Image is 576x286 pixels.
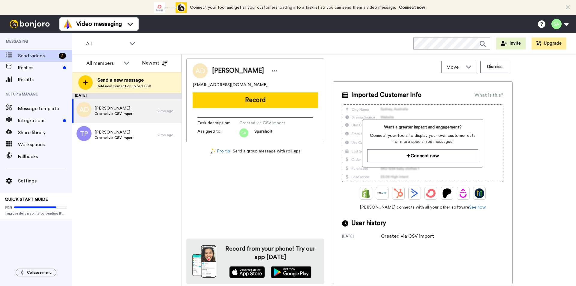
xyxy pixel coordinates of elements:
[197,120,239,126] span: Task description :
[442,188,452,198] img: Patreon
[210,148,230,155] a: Pro tip
[76,20,122,28] span: Video messaging
[94,129,134,135] span: [PERSON_NAME]
[76,126,91,141] img: tp.png
[367,133,478,145] span: Connect your tools to display your own customer data for more specialized messages
[138,57,172,69] button: Newest
[94,105,134,111] span: [PERSON_NAME]
[27,270,52,275] span: Collapse menu
[197,128,239,137] span: Assigned to:
[239,128,248,137] img: sa.png
[342,204,503,210] span: [PERSON_NAME] connects with all your other software
[394,188,403,198] img: Hubspot
[377,188,387,198] img: Ontraport
[5,211,67,216] span: Improve deliverability by sending [PERSON_NAME]’s from your own email
[97,84,151,89] span: Add new contact or upload CSV
[190,5,396,10] span: Connect your tool and get all your customers loading into a tasklist so you can send them a video...
[86,60,121,67] div: All members
[475,92,503,99] div: What is this?
[16,269,56,276] button: Collapse menu
[86,40,126,47] span: All
[193,63,208,78] img: Image of Abi Dolman
[7,20,52,28] img: bj-logo-header-white.svg
[59,53,66,59] div: 2
[239,120,296,126] span: Created via CSV import
[222,245,318,261] h4: Record from your phone! Try our app [DATE]
[367,149,478,162] button: Connect now
[480,61,509,73] button: Dismiss
[18,52,56,59] span: Send videos
[18,153,72,160] span: Fallbacks
[94,111,134,116] span: Created via CSV import
[5,197,48,202] span: QUICK START GUIDE
[18,117,61,124] span: Integrations
[72,93,181,99] div: [DATE]
[351,219,386,228] span: User history
[5,205,13,210] span: 80%
[18,141,72,148] span: Workspaces
[254,128,272,137] span: Sparsholt
[446,64,463,71] span: Move
[469,205,486,209] a: See how
[18,76,72,83] span: Results
[18,177,72,185] span: Settings
[381,233,434,240] div: Created via CSV import
[94,135,134,140] span: Created via CSV import
[18,105,72,112] span: Message template
[192,245,216,278] img: download
[351,91,421,100] span: Imported Customer Info
[157,109,178,113] div: 2 mo ago
[496,38,526,50] button: Invite
[475,188,484,198] img: GoHighLevel
[210,148,216,155] img: magic-wand.svg
[157,133,178,137] div: 2 mo ago
[532,38,566,50] button: Upgrade
[193,82,268,88] span: [EMAIL_ADDRESS][DOMAIN_NAME]
[426,188,436,198] img: ConvertKit
[367,124,478,130] span: Want a greater impact and engagement?
[342,234,381,240] div: [DATE]
[212,66,264,75] span: [PERSON_NAME]
[186,148,324,155] div: - Send a group message with roll-ups
[76,102,91,117] img: ad.png
[193,92,318,108] button: Record
[410,188,419,198] img: ActiveCampaign
[361,188,371,198] img: Shopify
[18,129,72,136] span: Share library
[97,77,151,84] span: Send a new message
[399,5,425,10] a: Connect now
[271,266,311,278] img: playstore
[18,64,61,71] span: Replies
[63,19,73,29] img: vm-color.svg
[154,2,187,13] div: animation
[458,188,468,198] img: Drip
[229,266,265,278] img: appstore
